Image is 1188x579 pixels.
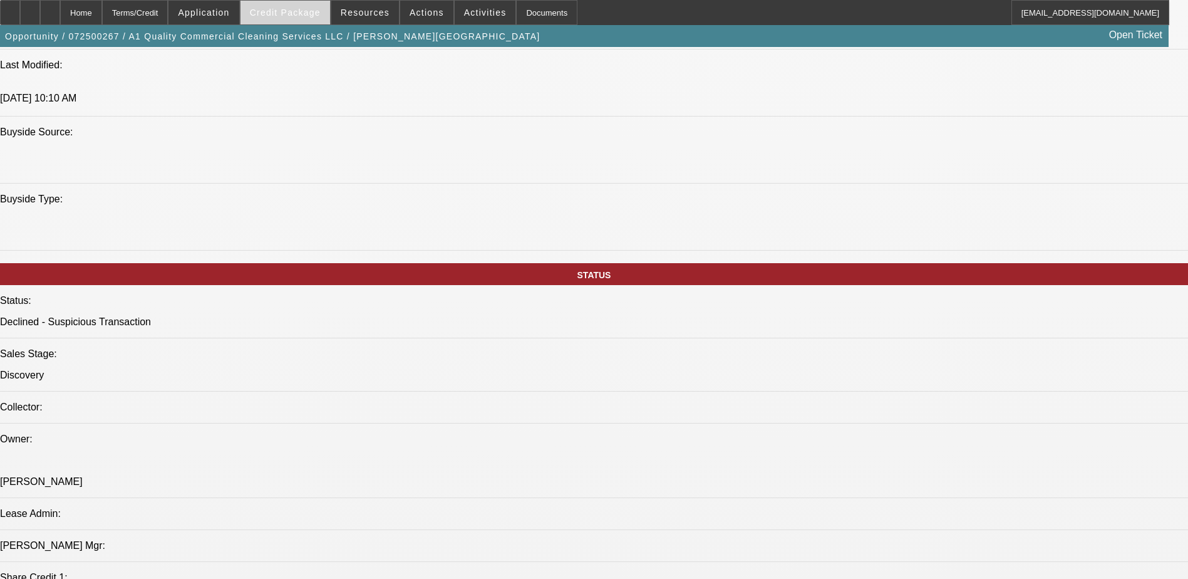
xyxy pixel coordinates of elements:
button: Actions [400,1,453,24]
button: Application [168,1,239,24]
span: Activities [464,8,507,18]
span: Application [178,8,229,18]
button: Activities [455,1,516,24]
span: STATUS [577,270,611,280]
span: Credit Package [250,8,321,18]
button: Resources [331,1,399,24]
button: Credit Package [240,1,330,24]
span: Opportunity / 072500267 / A1 Quality Commercial Cleaning Services LLC / [PERSON_NAME][GEOGRAPHIC_... [5,31,540,41]
span: Resources [341,8,390,18]
a: Open Ticket [1104,24,1167,46]
span: Actions [410,8,444,18]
